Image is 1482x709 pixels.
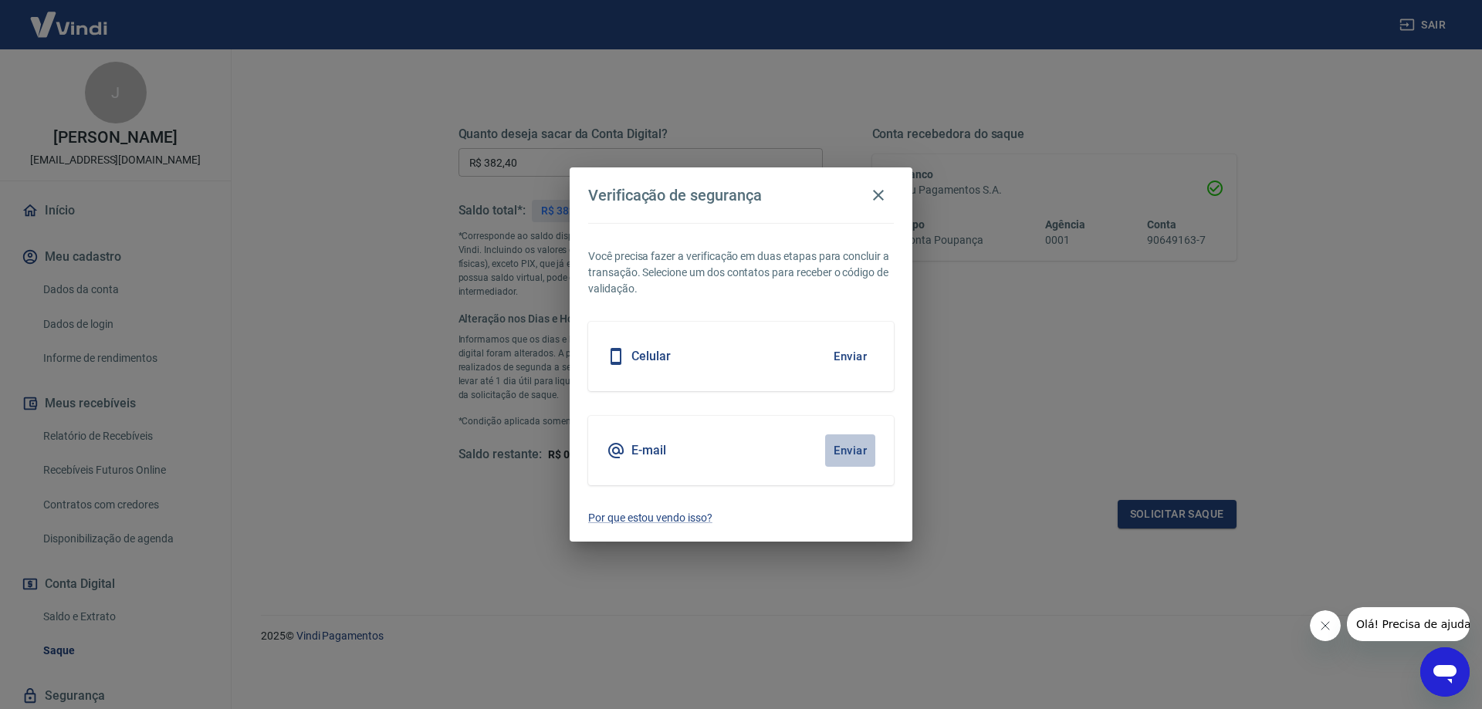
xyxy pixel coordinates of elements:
[1420,647,1470,697] iframe: Botão para abrir a janela de mensagens
[588,186,762,204] h4: Verificação de segurança
[631,349,671,364] h5: Celular
[825,340,875,373] button: Enviar
[588,510,894,526] a: Por que estou vendo isso?
[631,443,666,458] h5: E-mail
[1347,607,1470,641] iframe: Mensagem da empresa
[588,248,894,297] p: Você precisa fazer a verificação em duas etapas para concluir a transação. Selecione um dos conta...
[825,434,875,467] button: Enviar
[9,11,130,23] span: Olá! Precisa de ajuda?
[1310,610,1341,641] iframe: Fechar mensagem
